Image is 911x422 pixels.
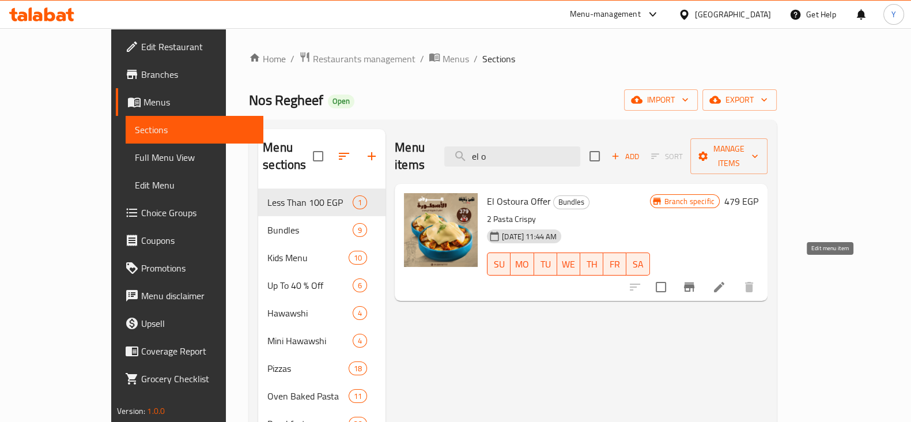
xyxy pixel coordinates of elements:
[553,195,589,209] div: Bundles
[143,95,254,109] span: Menus
[258,382,385,410] div: Oven Baked Pasta11
[349,391,366,402] span: 11
[511,253,534,276] button: MO
[258,327,385,355] div: Mini Hawawshi4
[353,195,367,209] div: items
[487,253,511,276] button: SU
[631,256,645,273] span: SA
[702,89,777,111] button: export
[353,223,367,237] div: items
[585,256,599,273] span: TH
[116,337,263,365] a: Coverage Report
[258,216,385,244] div: Bundles9
[562,256,576,273] span: WE
[135,150,254,164] span: Full Menu View
[675,273,703,301] button: Branch-specific-item
[258,299,385,327] div: Hawawshi4
[147,404,165,419] span: 1.0.0
[487,193,551,210] span: El Ostoura Offer
[328,95,354,108] div: Open
[126,116,263,144] a: Sections
[570,7,641,21] div: Menu-management
[735,273,763,301] button: delete
[330,142,358,170] span: Sort sections
[249,52,286,66] a: Home
[313,52,415,66] span: Restaurants management
[644,148,690,165] span: Select section first
[141,344,254,358] span: Coverage Report
[444,146,580,167] input: search
[353,308,366,319] span: 4
[290,52,294,66] li: /
[141,289,254,303] span: Menu disclaimer
[116,310,263,337] a: Upsell
[626,253,649,276] button: SA
[607,148,644,165] button: Add
[135,123,254,137] span: Sections
[267,251,349,265] span: Kids Menu
[267,334,353,348] span: Mini Hawawshi
[349,363,366,374] span: 18
[299,51,415,66] a: Restaurants management
[116,199,263,227] a: Choice Groups
[607,148,644,165] span: Add item
[267,389,349,403] span: Oven Baked Pasta
[353,225,366,236] span: 9
[116,61,263,88] a: Branches
[395,139,430,174] h2: Menu items
[267,223,353,237] div: Bundles
[349,389,367,403] div: items
[141,316,254,330] span: Upsell
[126,144,263,171] a: Full Menu View
[353,197,366,208] span: 1
[353,306,367,320] div: items
[534,253,557,276] button: TU
[141,67,254,81] span: Branches
[258,244,385,272] div: Kids Menu10
[116,254,263,282] a: Promotions
[497,231,561,242] span: [DATE] 11:44 AM
[267,306,353,320] div: Hawawshi
[328,96,354,106] span: Open
[267,195,353,209] span: Less Than 100 EGP
[474,52,478,66] li: /
[306,144,330,168] span: Select all sections
[135,178,254,192] span: Edit Menu
[690,138,768,174] button: Manage items
[724,193,758,209] h6: 479 EGP
[258,189,385,216] div: Less Than 100 EGP1
[116,282,263,310] a: Menu disclaimer
[263,139,313,174] h2: Menu sections
[712,93,768,107] span: export
[141,233,254,247] span: Coupons
[267,278,353,292] span: Up To 40 % Off
[267,361,349,375] span: Pizzas
[116,88,263,116] a: Menus
[580,253,603,276] button: TH
[249,51,777,66] nav: breadcrumb
[891,8,896,21] span: Y
[695,8,771,21] div: [GEOGRAPHIC_DATA]
[116,33,263,61] a: Edit Restaurant
[126,171,263,199] a: Edit Menu
[353,280,366,291] span: 6
[258,355,385,382] div: Pizzas18
[429,51,469,66] a: Menus
[141,40,254,54] span: Edit Restaurant
[349,361,367,375] div: items
[353,334,367,348] div: items
[492,256,506,273] span: SU
[117,404,145,419] span: Version:
[249,87,323,113] span: Nos Regheef
[539,256,553,273] span: TU
[353,278,367,292] div: items
[482,52,515,66] span: Sections
[603,253,626,276] button: FR
[349,251,367,265] div: items
[404,193,478,267] img: El Ostoura Offer
[583,144,607,168] span: Select section
[116,365,263,393] a: Grocery Checklist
